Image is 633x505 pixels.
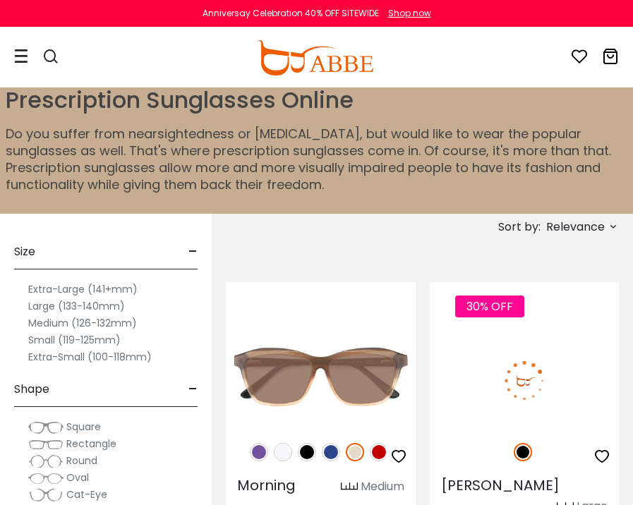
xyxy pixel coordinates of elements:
[66,420,101,434] span: Square
[370,443,388,461] img: Red
[28,315,137,331] label: Medium (126-132mm)
[298,443,316,461] img: Black
[257,40,373,75] img: abbeglasses.com
[14,372,49,406] span: Shape
[498,219,541,235] span: Sort by:
[341,482,358,492] img: size ruler
[188,372,198,406] span: -
[28,488,64,502] img: Cat-Eye.png
[28,454,64,468] img: Round.png
[388,7,431,20] div: Shop now
[28,471,64,485] img: Oval.png
[346,443,364,461] img: Cream
[441,475,560,495] span: [PERSON_NAME]
[28,281,138,298] label: Extra-Large (141+mm)
[66,470,89,485] span: Oval
[66,487,107,501] span: Cat-Eye
[28,298,125,315] label: Large (133-140mm)
[226,333,416,427] img: Cream Morning - Acetate ,Universal Bridge Fit
[361,478,404,495] div: Medium
[455,296,524,317] span: 30% OFF
[66,454,97,468] span: Round
[381,7,431,19] a: Shop now
[322,443,340,461] img: Blue
[250,443,268,461] img: Purple
[430,333,620,427] img: Black Lydia - Combination,Metal,TR ,Universal Bridge Fit
[514,443,532,461] img: Black
[188,235,198,269] span: -
[14,235,35,269] span: Size
[6,126,627,193] p: Do you suffer from nearsightedness or [MEDICAL_DATA], but would like to wear the popular sunglass...
[66,437,116,451] span: Rectangle
[203,7,379,20] div: Anniversay Celebration 40% OFF SITEWIDE
[28,348,152,365] label: Extra-Small (100-118mm)
[28,331,121,348] label: Small (119-125mm)
[546,214,605,240] span: Relevance
[6,87,627,114] h1: Prescription Sunglasses Online
[237,475,296,495] span: Morning
[274,443,292,461] img: Translucent
[28,420,64,434] img: Square.png
[28,437,64,451] img: Rectangle.png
